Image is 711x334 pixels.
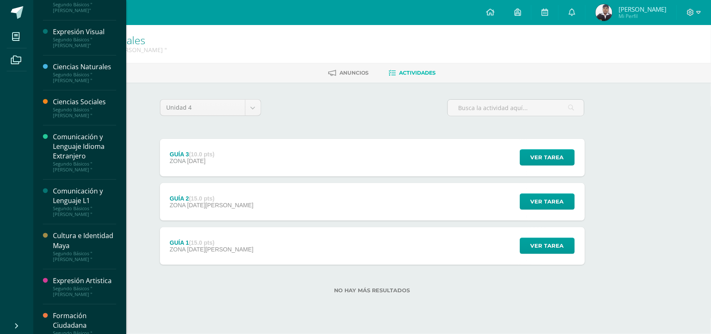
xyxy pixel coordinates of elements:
[53,107,116,118] div: Segundo Básicos "[PERSON_NAME] "
[160,287,585,294] label: No hay más resultados
[389,66,436,80] a: Actividades
[53,72,116,83] div: Segundo Básicos "[PERSON_NAME] "
[531,238,564,254] span: Ver tarea
[53,132,116,173] a: Comunicación y Lenguaje Idioma ExtranjeroSegundo Básicos "[PERSON_NAME] "
[53,37,116,48] div: Segundo Básicos "[PERSON_NAME]"
[187,158,205,164] span: [DATE]
[53,231,116,262] a: Cultura e Identidad MayaSegundo Básicos "[PERSON_NAME] "
[53,2,116,13] div: Segundo Básicos "[PERSON_NAME]"
[520,193,575,210] button: Ver tarea
[329,66,369,80] a: Anuncios
[520,149,575,166] button: Ver tarea
[187,202,253,208] span: [DATE][PERSON_NAME]
[53,286,116,297] div: Segundo Básicos "[PERSON_NAME] "
[53,276,116,297] a: Expresión ArtisticaSegundo Básicos "[PERSON_NAME] "
[596,4,612,21] img: b58bb22e32d31e3ac1b96377781fcae5.png
[53,97,116,118] a: Ciencias SocialesSegundo Básicos "[PERSON_NAME] "
[53,161,116,173] div: Segundo Básicos "[PERSON_NAME] "
[53,132,116,161] div: Comunicación y Lenguaje Idioma Extranjero
[53,311,116,330] div: Formación Ciudadana
[531,194,564,209] span: Ver tarea
[53,27,116,48] a: Expresión VisualSegundo Básicos "[PERSON_NAME]"
[53,231,116,250] div: Cultura e Identidad Maya
[187,246,253,253] span: [DATE][PERSON_NAME]
[53,251,116,262] div: Segundo Básicos "[PERSON_NAME] "
[520,238,575,254] button: Ver tarea
[53,186,116,206] div: Comunicación y Lenguaje L1
[399,70,436,76] span: Actividades
[53,27,116,37] div: Expresión Visual
[170,239,253,246] div: GUÍA 1
[619,5,666,13] span: [PERSON_NAME]
[531,150,564,165] span: Ver tarea
[170,195,253,202] div: GUÍA 2
[53,206,116,217] div: Segundo Básicos "[PERSON_NAME] "
[189,239,215,246] strong: (15.0 pts)
[340,70,369,76] span: Anuncios
[170,158,185,164] span: ZONA
[448,100,584,116] input: Busca la actividad aquí...
[189,151,215,158] strong: (10.0 pts)
[53,97,116,107] div: Ciencias Sociales
[170,246,185,253] span: ZONA
[53,186,116,217] a: Comunicación y Lenguaje L1Segundo Básicos "[PERSON_NAME] "
[170,202,185,208] span: ZONA
[53,62,116,72] div: Ciencias Naturales
[167,100,239,116] span: Unidad 4
[170,151,215,158] div: GUÍA 3
[53,276,116,286] div: Expresión Artistica
[619,13,666,20] span: Mi Perfil
[189,195,215,202] strong: (15.0 pts)
[160,100,261,116] a: Unidad 4
[53,62,116,83] a: Ciencias NaturalesSegundo Básicos "[PERSON_NAME] "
